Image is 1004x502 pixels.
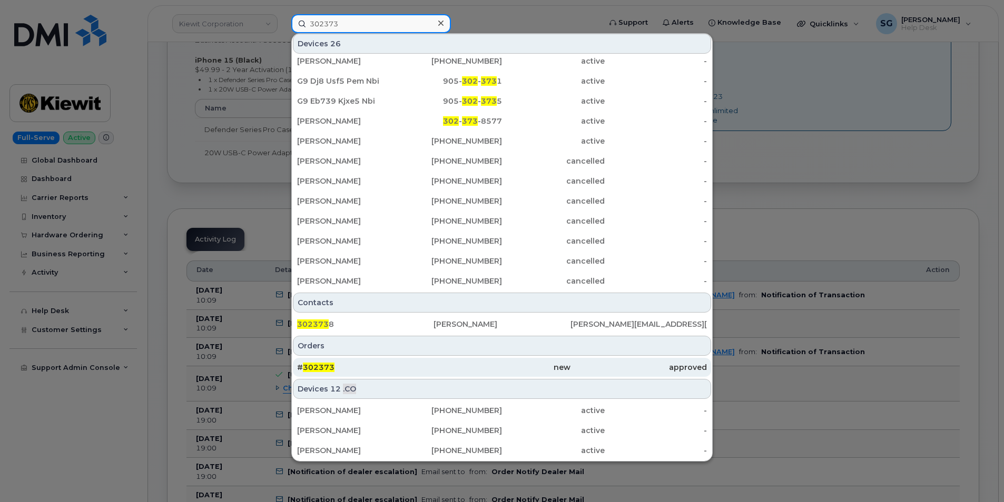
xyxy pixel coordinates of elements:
[502,425,605,436] div: active
[330,38,341,49] span: 26
[958,456,996,494] iframe: Messenger Launcher
[462,96,478,106] span: 302
[293,272,711,290] a: [PERSON_NAME][PHONE_NUMBER]cancelled-
[605,176,707,186] div: -
[400,56,503,66] div: [PHONE_NUMBER]
[293,52,711,71] a: [PERSON_NAME][PHONE_NUMBER]active-
[400,276,503,286] div: [PHONE_NUMBER]
[605,445,707,456] div: -
[434,319,570,329] div: [PERSON_NAME]
[502,176,605,186] div: cancelled
[605,405,707,416] div: -
[297,276,400,286] div: [PERSON_NAME]
[297,216,400,226] div: [PERSON_NAME]
[502,216,605,226] div: cancelled
[605,216,707,226] div: -
[502,256,605,266] div: cancelled
[605,196,707,206] div: -
[502,156,605,166] div: cancelled
[293,358,711,377] a: #302373newapproved
[297,96,400,106] div: G9 Eb739 Kjxe5 Nbi
[400,76,503,86] div: 905- - 1
[297,405,400,416] div: [PERSON_NAME]
[605,116,707,126] div: -
[293,212,711,230] a: [PERSON_NAME][PHONE_NUMBER]cancelled-
[502,236,605,246] div: cancelled
[293,232,711,250] a: [PERSON_NAME][PHONE_NUMBER]cancelled-
[502,76,605,86] div: active
[293,112,711,130] a: [PERSON_NAME]302-373-8577active-
[502,56,605,66] div: active
[400,425,503,436] div: [PHONE_NUMBER]
[297,56,400,66] div: [PERSON_NAME]
[297,76,400,86] div: G9 Dj8 Usf5 Pem Nbi
[400,176,503,186] div: [PHONE_NUMBER]
[330,384,341,394] span: 12
[293,192,711,210] a: [PERSON_NAME][PHONE_NUMBER]cancelled-
[400,445,503,456] div: [PHONE_NUMBER]
[303,363,334,372] span: 302373
[293,92,711,111] a: G9 Eb739 Kjxe5 Nbi905-302-3735active-
[293,315,711,334] a: 3023738[PERSON_NAME][PERSON_NAME][EMAIL_ADDRESS][PERSON_NAME][DOMAIN_NAME]
[297,319,434,329] div: 8
[462,116,478,126] span: 373
[293,379,711,399] div: Devices
[400,405,503,416] div: [PHONE_NUMBER]
[297,156,400,166] div: [PERSON_NAME]
[297,319,329,329] span: 302373
[605,56,707,66] div: -
[293,293,711,313] div: Contacts
[297,362,434,373] div: #
[293,72,711,91] a: G9 Dj8 Usf5 Pem Nbi905-302-3731active-
[297,196,400,206] div: [PERSON_NAME]
[293,441,711,460] a: [PERSON_NAME][PHONE_NUMBER]active-
[502,116,605,126] div: active
[462,76,478,86] span: 302
[400,156,503,166] div: [PHONE_NUMBER]
[293,401,711,420] a: [PERSON_NAME][PHONE_NUMBER]active-
[570,319,707,329] div: [PERSON_NAME][EMAIL_ADDRESS][PERSON_NAME][DOMAIN_NAME]
[605,276,707,286] div: -
[605,136,707,146] div: -
[297,116,400,126] div: [PERSON_NAME]
[502,96,605,106] div: active
[293,172,711,190] a: [PERSON_NAME][PHONE_NUMBER]cancelled-
[400,196,503,206] div: [PHONE_NUMBER]
[605,236,707,246] div: -
[297,425,400,436] div: [PERSON_NAME]
[293,34,711,54] div: Devices
[605,156,707,166] div: -
[400,256,503,266] div: [PHONE_NUMBER]
[293,421,711,440] a: [PERSON_NAME][PHONE_NUMBER]active-
[605,256,707,266] div: -
[434,362,570,373] div: new
[400,96,503,106] div: 905- - 5
[293,252,711,270] a: [PERSON_NAME][PHONE_NUMBER]cancelled-
[293,336,711,356] div: Orders
[481,76,497,86] span: 373
[502,136,605,146] div: active
[297,136,400,146] div: [PERSON_NAME]
[502,405,605,416] div: active
[297,445,400,456] div: [PERSON_NAME]
[291,14,451,33] input: Find something...
[293,152,711,170] a: [PERSON_NAME][PHONE_NUMBER]cancelled-
[502,445,605,456] div: active
[605,425,707,436] div: -
[443,116,459,126] span: 302
[605,76,707,86] div: -
[502,196,605,206] div: cancelled
[400,216,503,226] div: [PHONE_NUMBER]
[297,236,400,246] div: [PERSON_NAME]
[481,96,497,106] span: 373
[400,236,503,246] div: [PHONE_NUMBER]
[343,384,356,394] span: .CO
[297,176,400,186] div: [PERSON_NAME]
[605,96,707,106] div: -
[400,116,503,126] div: - -8577
[400,136,503,146] div: [PHONE_NUMBER]
[502,276,605,286] div: cancelled
[297,256,400,266] div: [PERSON_NAME]
[570,362,707,373] div: approved
[293,132,711,150] a: [PERSON_NAME][PHONE_NUMBER]active-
